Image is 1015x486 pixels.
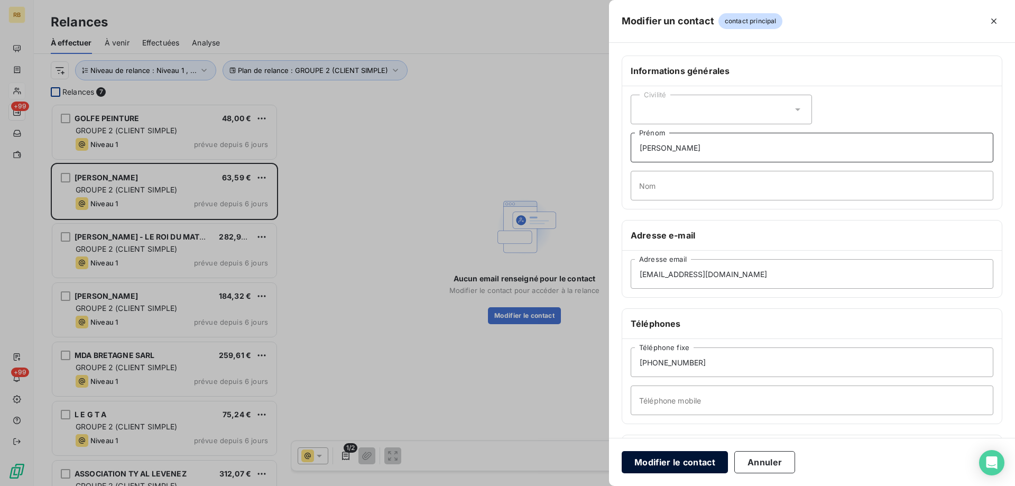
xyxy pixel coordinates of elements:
h6: Informations générales [631,65,993,77]
div: Open Intercom Messenger [979,450,1004,475]
input: placeholder [631,347,993,377]
input: placeholder [631,386,993,415]
button: Modifier le contact [622,451,728,473]
input: placeholder [631,133,993,162]
button: Annuler [734,451,795,473]
span: contact principal [718,13,783,29]
h6: Téléphones [631,317,993,330]
h6: Adresse e-mail [631,229,993,242]
input: placeholder [631,259,993,289]
h5: Modifier un contact [622,14,714,29]
input: placeholder [631,171,993,200]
